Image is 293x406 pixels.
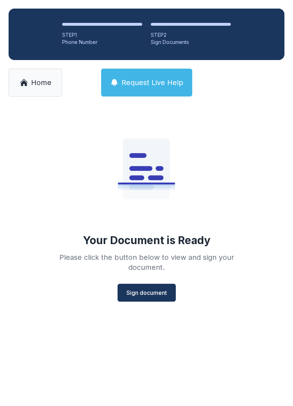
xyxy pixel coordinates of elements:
div: STEP 2 [151,31,231,39]
span: Request Live Help [121,78,183,88]
div: Please click the button below to view and sign your document. [44,252,249,272]
span: Sign document [126,288,167,297]
div: Phone Number [62,39,142,46]
div: Your Document is Ready [83,234,210,247]
span: Home [31,78,51,88]
div: STEP 1 [62,31,142,39]
div: Sign Documents [151,39,231,46]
